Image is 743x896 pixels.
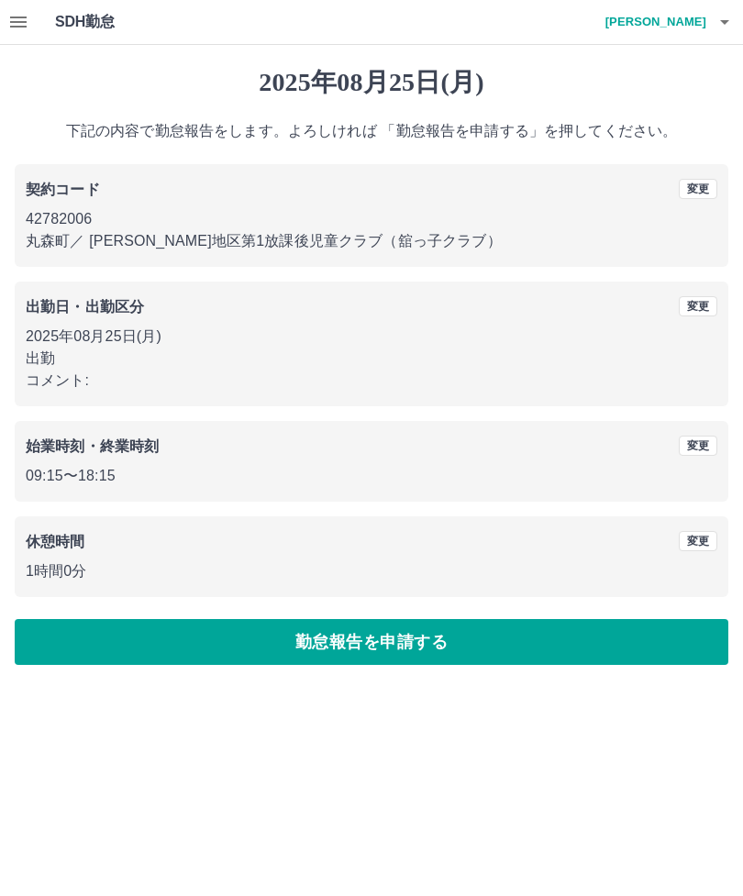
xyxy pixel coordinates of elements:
p: 2025年08月25日(月) [26,326,717,348]
h1: 2025年08月25日(月) [15,67,728,98]
b: 休憩時間 [26,534,85,549]
b: 出勤日・出勤区分 [26,299,144,315]
p: 丸森町 ／ [PERSON_NAME]地区第1放課後児童クラブ（舘っ子クラブ） [26,230,717,252]
p: 09:15 〜 18:15 [26,465,717,487]
b: 始業時刻・終業時刻 [26,438,159,454]
p: 1時間0分 [26,560,717,582]
button: 変更 [679,531,717,551]
b: 契約コード [26,182,100,197]
p: 42782006 [26,208,717,230]
button: 変更 [679,296,717,316]
button: 変更 [679,179,717,199]
button: 変更 [679,436,717,456]
p: コメント: [26,370,717,392]
button: 勤怠報告を申請する [15,619,728,665]
p: 出勤 [26,348,717,370]
p: 下記の内容で勤怠報告をします。よろしければ 「勤怠報告を申請する」を押してください。 [15,120,728,142]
